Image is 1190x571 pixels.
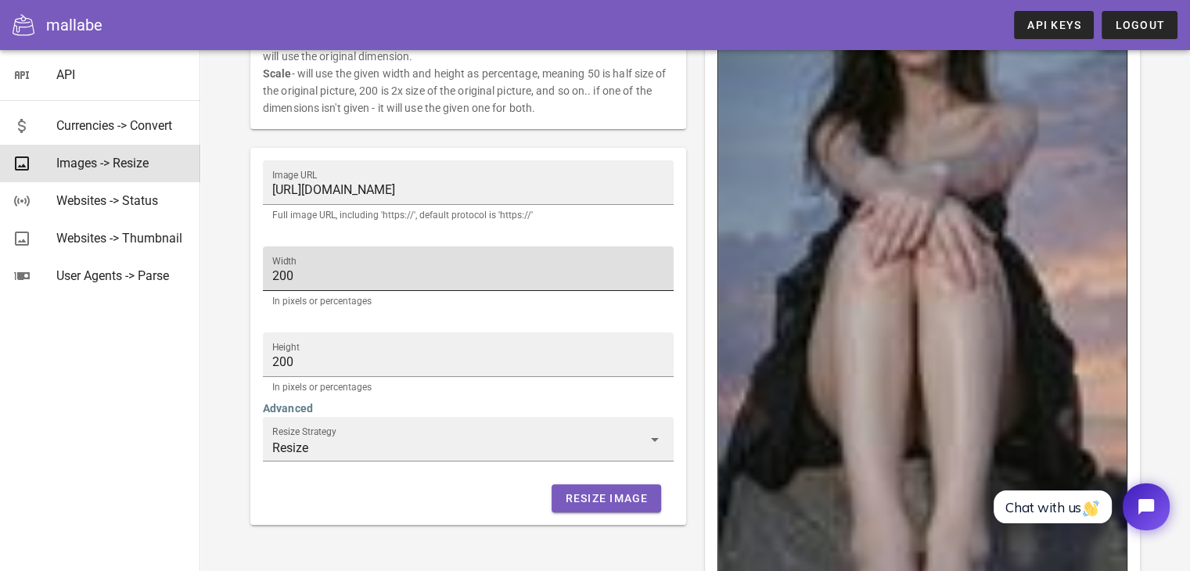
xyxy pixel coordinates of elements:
[272,426,336,438] label: Resize Strategy
[1114,19,1165,31] span: Logout
[263,400,674,417] h4: Advanced
[272,382,664,392] div: In pixels or percentages
[272,342,300,354] label: Height
[976,470,1183,544] iframe: Tidio Chat
[1014,11,1094,39] a: API Keys
[56,118,188,133] div: Currencies -> Convert
[56,193,188,208] div: Websites -> Status
[564,492,648,505] span: Resize Image
[1026,19,1081,31] span: API Keys
[56,67,188,82] div: API
[56,231,188,246] div: Websites -> Thumbnail
[56,156,188,171] div: Images -> Resize
[272,296,664,306] div: In pixels or percentages
[1102,11,1177,39] button: Logout
[272,256,297,268] label: Width
[263,67,292,80] b: Scale
[552,484,660,512] button: Resize Image
[56,268,188,283] div: User Agents -> Parse
[272,210,664,220] div: Full image URL, including 'https://', default protocol is 'https://'
[46,13,102,37] div: mallabe
[272,170,318,181] label: Image URL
